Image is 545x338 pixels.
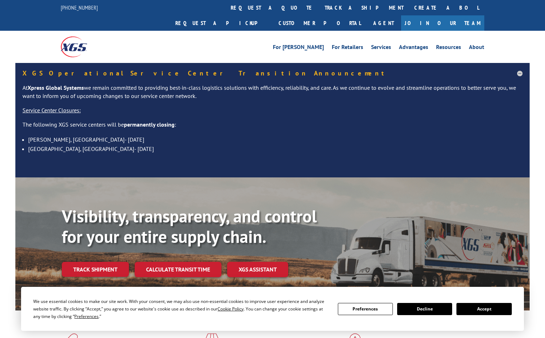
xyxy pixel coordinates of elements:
[33,298,329,320] div: We use essential cookies to make our site work. With your consent, we may also use non-essential ...
[366,15,401,31] a: Agent
[22,70,522,77] h5: XGS Operational Service Center Transition Announcement
[22,107,81,114] u: Service Center Closures:
[273,15,366,31] a: Customer Portal
[217,306,244,312] span: Cookie Policy
[62,205,317,248] b: Visibility, transparency, and control for your entire supply chain.
[436,44,461,52] a: Resources
[62,262,129,277] a: Track shipment
[456,303,511,315] button: Accept
[401,15,484,31] a: Join Our Team
[28,135,522,144] li: [PERSON_NAME], [GEOGRAPHIC_DATA]- [DATE]
[371,44,391,52] a: Services
[399,44,428,52] a: Advantages
[22,84,522,107] p: At we remain committed to providing best-in-class logistics solutions with efficiency, reliabilit...
[74,313,99,319] span: Preferences
[21,287,524,331] div: Cookie Consent Prompt
[170,15,273,31] a: Request a pickup
[469,44,484,52] a: About
[397,303,452,315] button: Decline
[22,121,522,135] p: The following XGS service centers will be :
[28,144,522,153] li: [GEOGRAPHIC_DATA], [GEOGRAPHIC_DATA]- [DATE]
[227,262,288,277] a: XGS ASSISTANT
[135,262,221,277] a: Calculate transit time
[124,121,175,128] strong: permanently closing
[273,44,324,52] a: For [PERSON_NAME]
[27,84,84,91] strong: Xpress Global Systems
[338,303,393,315] button: Preferences
[61,4,98,11] a: [PHONE_NUMBER]
[332,44,363,52] a: For Retailers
